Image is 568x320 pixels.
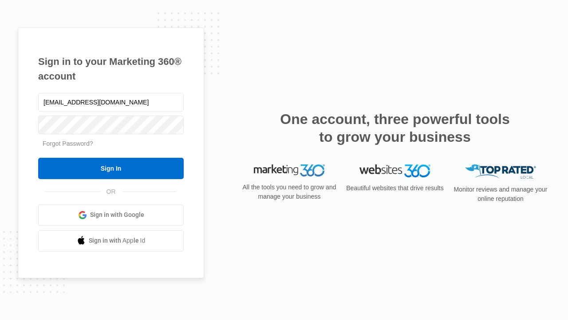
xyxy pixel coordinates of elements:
[89,236,146,245] span: Sign in with Apple Id
[451,185,550,204] p: Monitor reviews and manage your online reputation
[38,230,184,252] a: Sign in with Apple Id
[38,54,184,84] h1: Sign in to your Marketing 360® account
[345,184,445,193] p: Beautiful websites that drive results
[43,140,93,147] a: Forgot Password?
[38,93,184,112] input: Email
[90,210,144,220] span: Sign in with Google
[240,183,339,201] p: All the tools you need to grow and manage your business
[254,164,325,177] img: Marketing 360
[38,158,184,179] input: Sign In
[465,164,536,179] img: Top Rated Local
[100,187,122,196] span: OR
[277,110,513,146] h2: One account, three powerful tools to grow your business
[359,164,430,177] img: Websites 360
[38,204,184,226] a: Sign in with Google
